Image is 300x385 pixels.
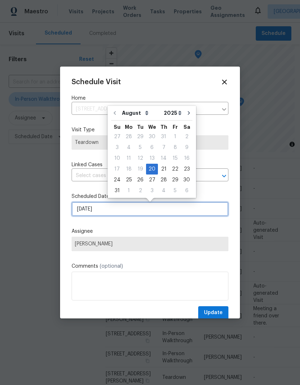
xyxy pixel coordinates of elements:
div: Sun Aug 10 2025 [111,153,123,164]
div: 5 [169,186,181,196]
div: 23 [181,164,192,174]
div: Fri Aug 08 2025 [169,142,181,153]
div: Tue Sep 02 2025 [135,185,146,196]
div: Fri Sep 05 2025 [169,185,181,196]
span: Linked Cases [72,161,103,168]
div: Tue Jul 29 2025 [135,131,146,142]
abbr: Friday [173,124,178,130]
div: Sat Aug 02 2025 [181,131,192,142]
div: Sat Aug 30 2025 [181,175,192,185]
div: 4 [123,142,135,153]
div: 28 [123,132,135,142]
abbr: Saturday [183,124,190,130]
div: 1 [123,186,135,196]
div: Mon Aug 11 2025 [123,153,135,164]
div: Wed Aug 06 2025 [146,142,158,153]
select: Year [162,108,183,118]
div: 12 [135,153,146,163]
div: Mon Sep 01 2025 [123,185,135,196]
span: (optional) [100,264,123,269]
button: Go to previous month [109,106,120,120]
span: Update [204,308,223,317]
label: Scheduled Date [72,193,228,200]
div: 21 [158,164,169,174]
div: 10 [111,153,123,163]
div: 31 [111,186,123,196]
div: Thu Sep 04 2025 [158,185,169,196]
div: Tue Aug 26 2025 [135,175,146,185]
div: 11 [123,153,135,163]
div: Wed Aug 27 2025 [146,175,158,185]
div: Wed Aug 20 2025 [146,164,158,175]
div: 7 [158,142,169,153]
abbr: Thursday [160,124,167,130]
div: Fri Aug 15 2025 [169,153,181,164]
button: Open [219,171,229,181]
div: 18 [123,164,135,174]
div: Thu Aug 07 2025 [158,142,169,153]
div: Thu Aug 28 2025 [158,175,169,185]
div: 19 [135,164,146,174]
div: Fri Aug 29 2025 [169,175,181,185]
div: 15 [169,153,181,163]
div: 9 [181,142,192,153]
div: 2 [135,186,146,196]
div: Sun Aug 17 2025 [111,164,123,175]
div: 4 [158,186,169,196]
div: 5 [135,142,146,153]
div: 27 [146,175,158,185]
div: 22 [169,164,181,174]
div: 29 [169,175,181,185]
abbr: Wednesday [148,124,156,130]
span: Schedule Visit [72,78,121,86]
div: 6 [181,186,192,196]
label: Assignee [72,228,228,235]
div: Wed Aug 13 2025 [146,153,158,164]
div: Tue Aug 05 2025 [135,142,146,153]
div: 8 [169,142,181,153]
div: 2 [181,132,192,142]
div: 26 [135,175,146,185]
div: 3 [111,142,123,153]
abbr: Sunday [114,124,121,130]
label: Comments [72,263,228,270]
div: 3 [146,186,158,196]
div: Sun Aug 03 2025 [111,142,123,153]
div: Tue Aug 19 2025 [135,164,146,175]
div: Tue Aug 12 2025 [135,153,146,164]
div: Fri Aug 22 2025 [169,164,181,175]
div: 14 [158,153,169,163]
div: 25 [123,175,135,185]
div: 20 [146,164,158,174]
div: 1 [169,132,181,142]
label: Visit Type [72,126,228,133]
span: Close [221,78,228,86]
input: Enter in an address [72,104,218,115]
div: 6 [146,142,158,153]
abbr: Tuesday [137,124,144,130]
div: 30 [146,132,158,142]
div: Sat Aug 23 2025 [181,164,192,175]
div: Wed Sep 03 2025 [146,185,158,196]
input: M/D/YYYY [72,202,228,216]
div: 31 [158,132,169,142]
span: [PERSON_NAME] [75,241,225,247]
div: Sat Aug 09 2025 [181,142,192,153]
div: Thu Jul 31 2025 [158,131,169,142]
div: Sun Jul 27 2025 [111,131,123,142]
select: Month [120,108,162,118]
span: Teardown [75,139,225,146]
div: Mon Aug 04 2025 [123,142,135,153]
div: Fri Aug 01 2025 [169,131,181,142]
div: 27 [111,132,123,142]
div: 28 [158,175,169,185]
div: Sun Aug 31 2025 [111,185,123,196]
div: 30 [181,175,192,185]
input: Select cases [72,170,208,181]
div: Sat Aug 16 2025 [181,153,192,164]
div: Wed Jul 30 2025 [146,131,158,142]
div: 24 [111,175,123,185]
div: Mon Aug 18 2025 [123,164,135,175]
button: Go to next month [183,106,194,120]
div: Sun Aug 24 2025 [111,175,123,185]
